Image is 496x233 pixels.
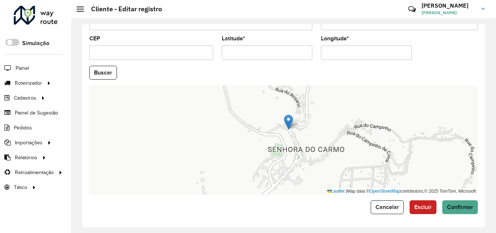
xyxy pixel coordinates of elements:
span: [PERSON_NAME] [422,9,476,16]
span: Painel [16,64,29,72]
span: Importações [15,139,42,146]
img: Marker [284,115,293,129]
span: Tático [14,184,27,191]
span: Pedidos [14,124,32,132]
span: Cadastros [14,94,36,102]
span: Painel de Sugestão [15,109,58,117]
button: Cancelar [371,200,404,214]
button: Buscar [89,66,117,80]
label: Longitude [321,34,349,43]
span: | [346,189,347,194]
h2: Cliente - Editar registro [84,5,162,13]
button: Confirmar [442,200,478,214]
a: Contato Rápido [404,1,420,17]
label: CEP [89,34,100,43]
div: Map data © contributors,© 2025 TomTom, Microsoft [325,188,478,194]
span: Roteirizador [15,79,42,87]
span: Relatórios [15,154,37,161]
span: Retroalimentação [15,169,54,176]
span: Excluir [414,204,432,210]
span: Confirmar [447,204,473,210]
span: Cancelar [375,204,399,210]
label: Latitude [222,34,245,43]
h3: [PERSON_NAME] [422,2,476,9]
button: Excluir [410,200,436,214]
a: Leaflet [327,189,345,194]
label: Simulação [22,39,49,48]
a: OpenStreetMap [370,189,401,194]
